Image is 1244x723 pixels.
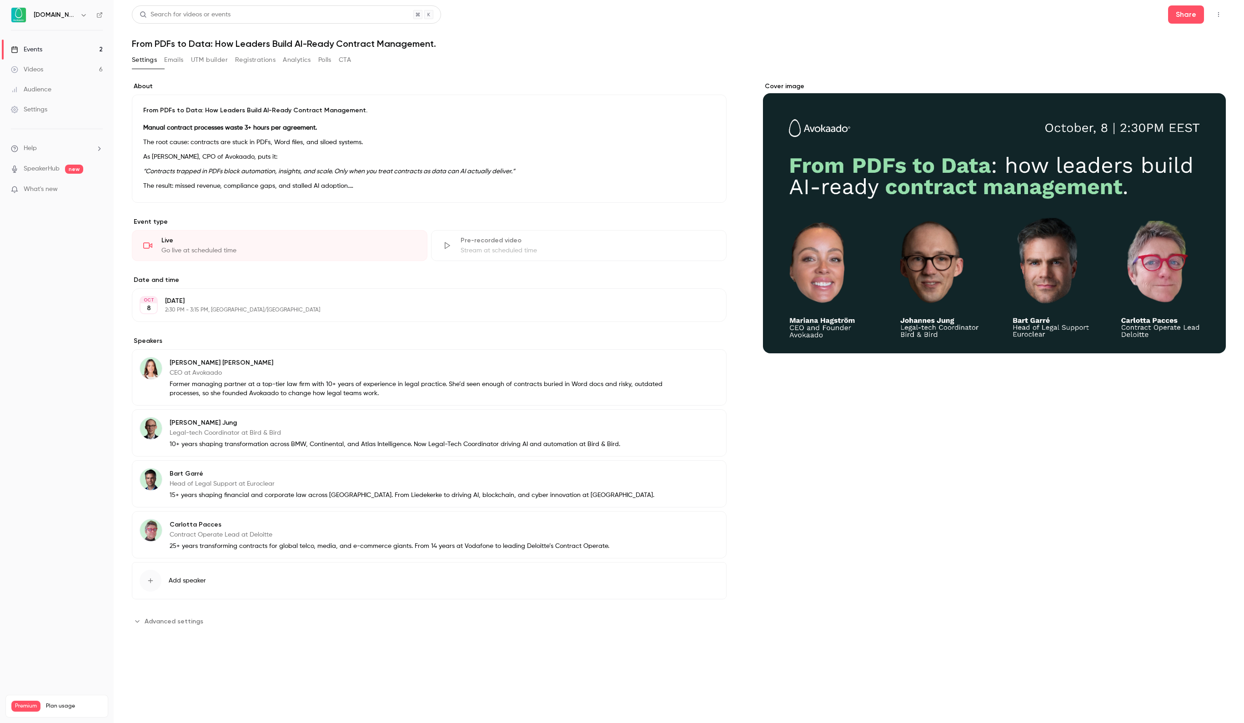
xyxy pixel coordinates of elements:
p: CEO at Avokaado [170,368,667,377]
img: Bart Garré [140,468,162,490]
img: Avokaado.io [11,8,26,22]
p: Legal-tech Coordinator at Bird & Bird [170,428,620,437]
div: OCT [140,297,157,303]
div: Mariana Hagström[PERSON_NAME] [PERSON_NAME]CEO at AvokaadoFormer managing partner at a top-tier l... [132,349,727,406]
div: Carlotta PaccesCarlotta PaccesContract Operate Lead at Deloitte25+ years transforming contracts f... [132,511,727,558]
span: Add speaker [169,576,206,585]
span: Premium [11,701,40,712]
button: Emails [164,53,183,67]
p: Event type [132,217,727,226]
img: Johannes Jung [140,417,162,439]
p: The result: missed revenue, compliance gaps, and stalled AI adoption. [143,181,715,191]
p: 10+ years shaping transformation across BMW, Continental, and Atlas Intelligence. Now Legal-Tech ... [170,440,620,449]
button: CTA [339,53,351,67]
p: From PDFs to Data: How Leaders Build AI-Ready Contract Management. [143,106,715,115]
div: LiveGo live at scheduled time [132,230,427,261]
button: UTM builder [191,53,228,67]
span: What's new [24,185,58,194]
h1: From PDFs to Data: How Leaders Build AI-Ready Contract Management. [132,38,1226,49]
strong: Manual contract processes waste 3+ hours per agreement. [143,125,317,131]
div: Go live at scheduled time [161,246,416,255]
span: Plan usage [46,703,102,710]
div: Johannes Jung[PERSON_NAME] JungLegal-tech Coordinator at Bird & Bird10+ years shaping transformat... [132,409,727,457]
div: Stream at scheduled time [461,246,715,255]
div: Live [161,236,416,245]
div: Events [11,45,42,54]
section: Cover image [763,82,1226,353]
img: Carlotta Pacces [140,519,162,541]
label: Date and time [132,276,727,285]
p: Contract Operate Lead at Deloitte [170,530,609,539]
div: Videos [11,65,43,74]
p: Carlotta Pacces [170,520,609,529]
button: Registrations [235,53,276,67]
button: Analytics [283,53,311,67]
button: Share [1168,5,1204,24]
a: SpeakerHub [24,164,60,174]
div: Bart GarréBart GarréHead of Legal Support at Euroclear15+ years shaping financial and corporate l... [132,460,727,507]
button: Add speaker [132,562,727,599]
section: Advanced settings [132,614,727,628]
label: About [132,82,727,91]
em: “Contracts trapped in PDFs block automation, insights, and scale. Only when you treat contracts a... [143,168,515,175]
span: Help [24,144,37,153]
div: Audience [11,85,51,94]
p: 2:30 PM - 3:15 PM, [GEOGRAPHIC_DATA]/[GEOGRAPHIC_DATA] [165,306,678,314]
div: Settings [11,105,47,114]
h6: [DOMAIN_NAME] [34,10,76,20]
p: As [PERSON_NAME], CPO of Avokaado, puts it: [143,151,715,162]
div: Pre-recorded videoStream at scheduled time [431,230,727,261]
button: Advanced settings [132,614,209,628]
p: 8 [147,304,151,313]
p: [PERSON_NAME] Jung [170,418,620,427]
button: Polls [318,53,331,67]
p: [PERSON_NAME] [PERSON_NAME] [170,358,667,367]
label: Speakers [132,336,727,346]
p: Bart Garré [170,469,654,478]
p: Head of Legal Support at Euroclear [170,479,654,488]
label: Cover image [763,82,1226,91]
p: 25+ years transforming contracts for global telco, media, and e-commerce giants. From 14 years at... [170,542,609,551]
p: Former managing partner at a top-tier law firm with 10+ years of experience in legal practice. Sh... [170,380,667,398]
span: new [65,165,83,174]
p: [DATE] [165,296,678,306]
p: The root cause: contracts are stuck in PDFs, Word files, and siloed systems. [143,137,715,148]
li: help-dropdown-opener [11,144,103,153]
button: Settings [132,53,157,67]
div: Search for videos or events [140,10,231,20]
span: Advanced settings [145,617,203,626]
div: Pre-recorded video [461,236,715,245]
img: Mariana Hagström [140,357,162,379]
p: 15+ years shaping financial and corporate law across [GEOGRAPHIC_DATA]. From Liedekerke to drivin... [170,491,654,500]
